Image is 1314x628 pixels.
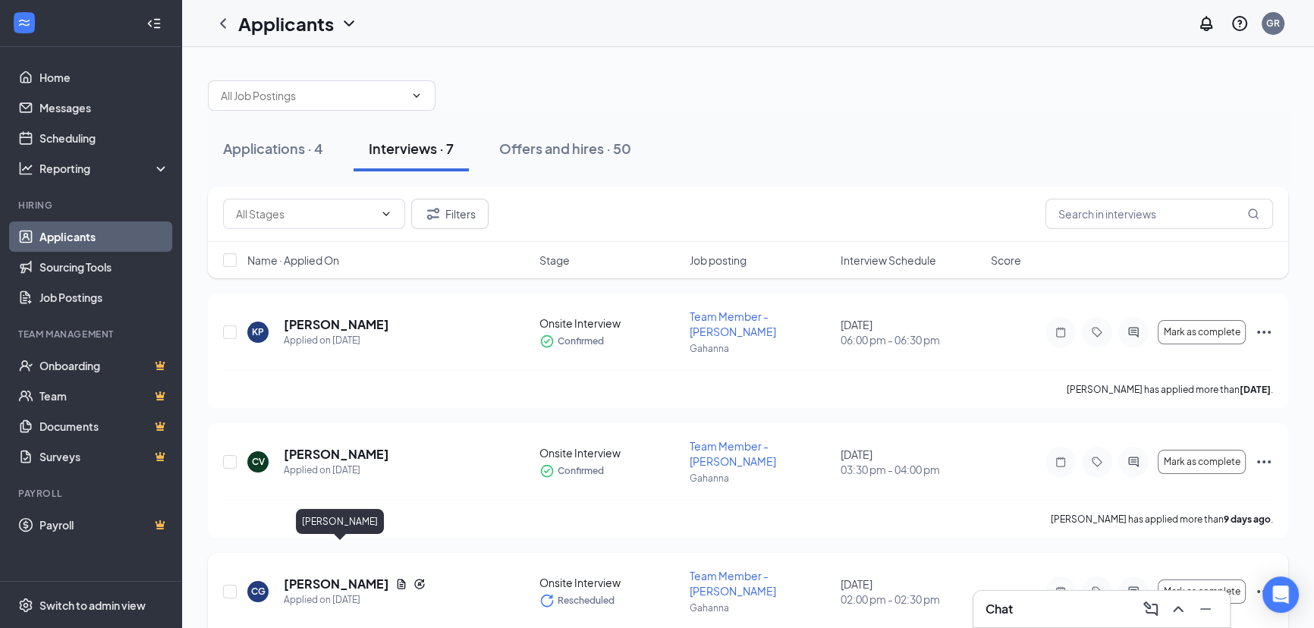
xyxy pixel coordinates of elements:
svg: ComposeMessage [1142,600,1160,618]
button: ChevronUp [1166,597,1190,621]
p: Gahanna [690,342,831,355]
button: Mark as complete [1158,450,1246,474]
svg: Ellipses [1255,582,1273,601]
svg: Tag [1088,326,1106,338]
span: Confirmed [558,334,604,349]
div: Reporting [39,161,170,176]
p: [PERSON_NAME] has applied more than . [1051,513,1273,526]
svg: Minimize [1196,600,1215,618]
span: Job posting [690,253,747,268]
svg: ActiveChat [1124,326,1143,338]
div: Applications · 4 [223,139,323,158]
div: Onsite Interview [539,445,681,460]
span: Name · Applied On [247,253,339,268]
span: 06:00 pm - 06:30 pm [841,332,982,347]
div: Applied on [DATE] [284,333,389,348]
div: Payroll [18,487,166,500]
a: Job Postings [39,282,169,312]
a: DocumentsCrown [39,411,169,441]
span: Mark as complete [1163,457,1240,467]
svg: ActiveChat [1124,456,1143,468]
svg: Reapply [413,578,426,590]
svg: Note [1052,326,1070,338]
input: All Job Postings [221,87,404,104]
span: Score [991,253,1021,268]
svg: Tag [1088,586,1106,598]
span: Team Member - [PERSON_NAME] [690,309,776,338]
svg: MagnifyingGlass [1247,208,1259,220]
input: Search in interviews [1045,199,1273,229]
span: Team Member - [PERSON_NAME] [690,439,776,468]
div: Onsite Interview [539,316,681,331]
h5: [PERSON_NAME] [284,576,389,592]
a: SurveysCrown [39,441,169,472]
h5: [PERSON_NAME] [284,316,389,333]
div: Hiring [18,199,166,212]
b: 9 days ago [1224,513,1271,525]
svg: Document [395,578,407,590]
p: [PERSON_NAME] has applied more than . [1067,383,1273,396]
div: GR [1266,17,1280,30]
a: Sourcing Tools [39,252,169,282]
span: Rescheduled [558,593,615,608]
h5: [PERSON_NAME] [284,446,389,463]
a: OnboardingCrown [39,350,169,381]
svg: Note [1052,586,1070,598]
button: ComposeMessage [1139,597,1163,621]
h1: Applicants [238,11,334,36]
span: 03:30 pm - 04:00 pm [841,462,982,477]
span: Mark as complete [1163,327,1240,338]
div: Open Intercom Messenger [1262,576,1299,613]
div: Applied on [DATE] [284,463,389,478]
div: Interviews · 7 [369,139,454,158]
div: [DATE] [841,576,982,607]
svg: WorkstreamLogo [17,15,32,30]
button: Mark as complete [1158,320,1246,344]
a: Home [39,62,169,93]
input: All Stages [236,206,374,222]
a: Messages [39,93,169,123]
svg: Analysis [18,161,33,176]
div: KP [252,325,264,338]
p: Gahanna [690,472,831,485]
svg: CheckmarkCircle [539,463,555,479]
div: Offers and hires · 50 [499,139,631,158]
span: Interview Schedule [841,253,936,268]
svg: Settings [18,598,33,613]
a: TeamCrown [39,381,169,411]
svg: ChevronUp [1169,600,1187,618]
a: PayrollCrown [39,510,169,540]
span: Stage [539,253,570,268]
svg: ChevronDown [340,14,358,33]
svg: ChevronDown [380,208,392,220]
svg: Tag [1088,456,1106,468]
b: [DATE] [1240,384,1271,395]
span: Confirmed [558,463,604,479]
div: [DATE] [841,317,982,347]
svg: Filter [424,205,442,223]
span: Mark as complete [1163,586,1240,597]
svg: Collapse [146,16,162,31]
button: Mark as complete [1158,579,1246,604]
a: Scheduling [39,123,169,153]
span: Team Member - [PERSON_NAME] [690,569,776,598]
svg: QuestionInfo [1231,14,1249,33]
div: Switch to admin view [39,598,146,613]
div: CV [252,455,265,468]
div: Onsite Interview [539,575,681,590]
svg: Notifications [1197,14,1215,33]
button: Minimize [1193,597,1218,621]
svg: Ellipses [1255,323,1273,341]
svg: Note [1052,456,1070,468]
div: [DATE] [841,447,982,477]
p: Gahanna [690,601,831,614]
h3: Chat [985,601,1013,617]
svg: ChevronDown [410,89,423,102]
span: 02:00 pm - 02:30 pm [841,592,982,607]
svg: ChevronLeft [214,14,232,33]
a: Applicants [39,221,169,252]
div: Applied on [DATE] [284,592,426,608]
svg: ActiveChat [1124,586,1143,598]
div: Team Management [18,328,166,341]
